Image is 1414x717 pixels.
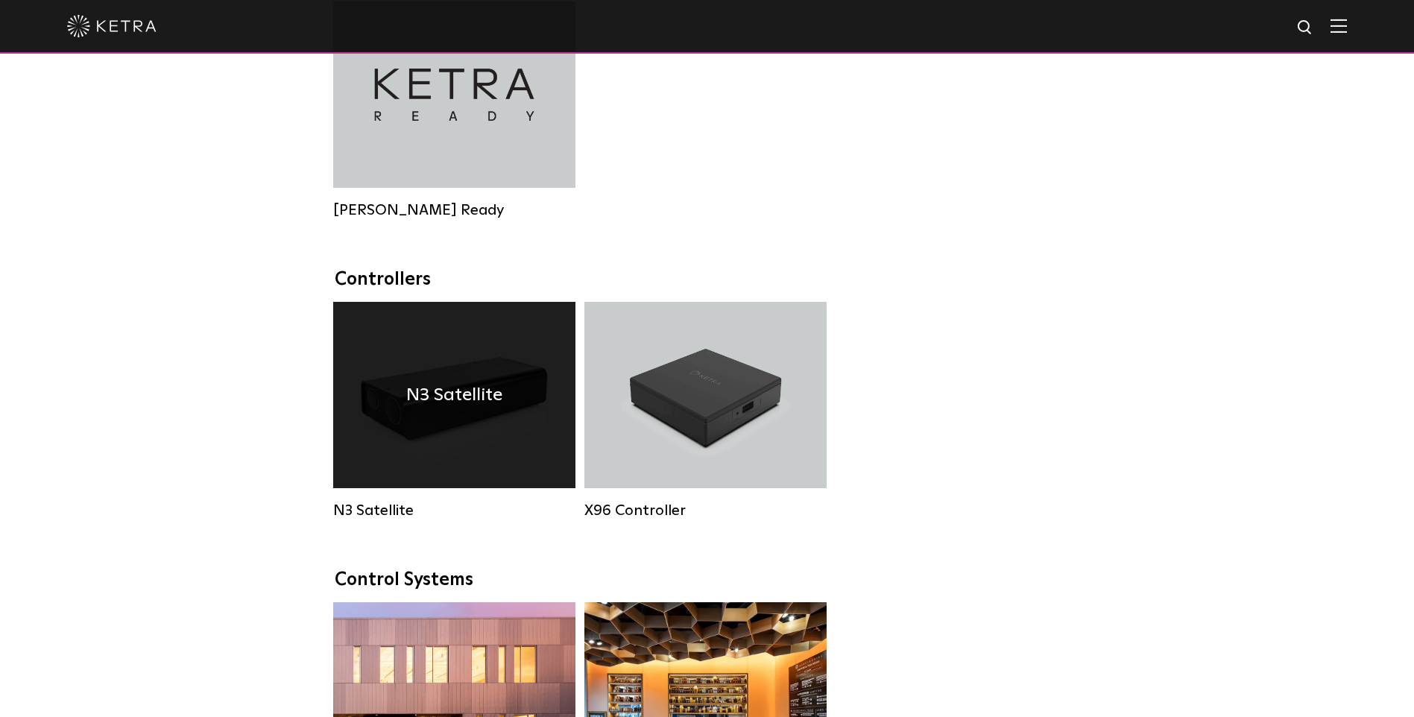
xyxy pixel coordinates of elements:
a: [PERSON_NAME] Ready [PERSON_NAME] Ready [333,1,575,219]
img: search icon [1296,19,1315,37]
h4: N3 Satellite [406,381,502,409]
a: N3 Satellite N3 Satellite [333,302,575,519]
div: [PERSON_NAME] Ready [333,201,575,219]
div: Control Systems [335,569,1080,591]
a: X96 Controller X96 Controller [584,302,827,519]
img: ketra-logo-2019-white [67,15,157,37]
div: N3 Satellite [333,502,575,519]
img: Hamburger%20Nav.svg [1331,19,1347,33]
div: Controllers [335,269,1080,291]
div: X96 Controller [584,502,827,519]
